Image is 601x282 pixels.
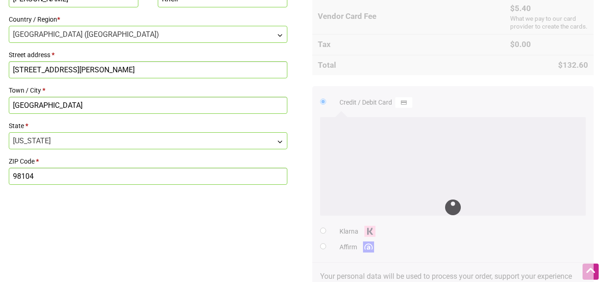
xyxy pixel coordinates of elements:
[9,13,287,26] label: Country / Region
[9,133,287,149] span: Washington
[9,26,287,42] span: United States (US)
[9,132,287,149] span: State
[9,61,287,78] input: House number and street name
[9,26,287,43] span: Country / Region
[9,155,287,168] label: ZIP Code
[9,48,287,61] label: Street address
[9,84,287,97] label: Town / City
[9,119,287,132] label: State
